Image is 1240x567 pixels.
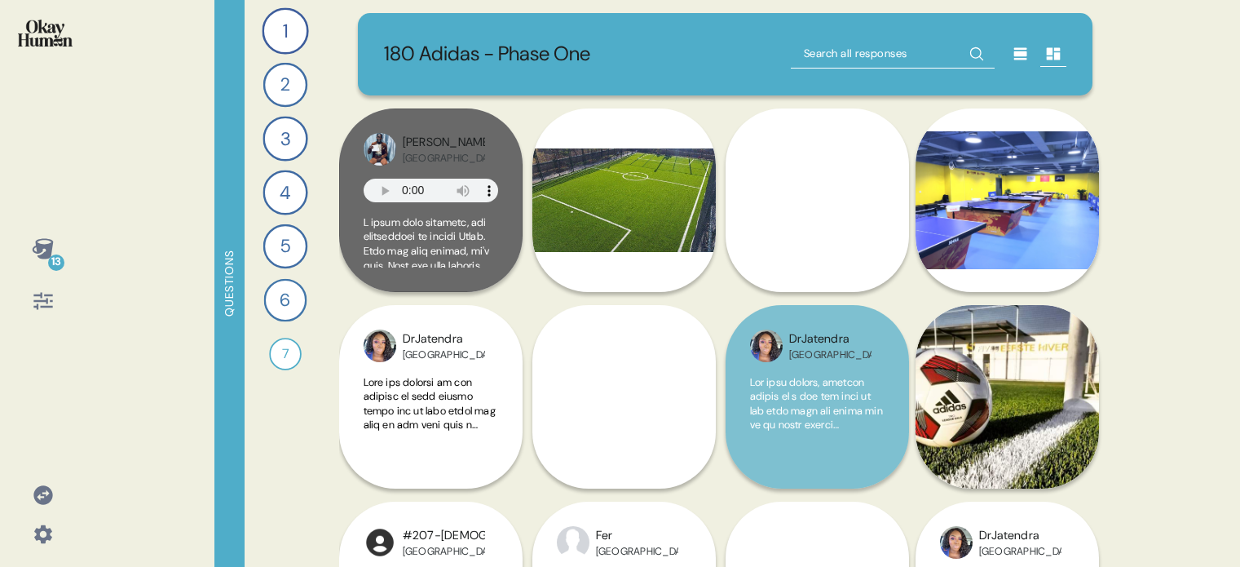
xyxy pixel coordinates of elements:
img: profilepic_8649432308470480.jpg [364,330,396,362]
img: profilepic_8451116051603654.jpg [557,526,589,559]
div: #207-[DEMOGRAPHIC_DATA] [403,527,485,545]
p: 180 Adidas - Phase One [384,39,590,69]
div: 3 [263,116,307,161]
img: profilepic_8649432308470480.jpg [940,526,973,559]
div: [PERSON_NAME] [403,134,485,152]
div: DrJatendra [403,330,485,348]
div: Fer [596,527,678,545]
div: [GEOGRAPHIC_DATA] [979,545,1061,558]
div: [GEOGRAPHIC_DATA] [403,348,485,361]
div: DrJatendra [979,527,1061,545]
div: 7 [269,338,302,370]
div: 1 [262,7,308,54]
div: [GEOGRAPHIC_DATA] [403,545,485,558]
div: DrJatendra [789,330,872,348]
div: 2 [263,63,307,107]
img: okayhuman.3b1b6348.png [18,20,73,47]
div: [GEOGRAPHIC_DATA] [403,152,485,165]
div: 13 [48,255,64,271]
div: 6 [263,279,307,322]
div: 4 [263,170,307,215]
img: profilepic_8649432308470480.jpg [750,330,783,362]
div: 5 [263,224,307,269]
div: [GEOGRAPHIC_DATA] [789,348,872,361]
img: l1ibTKarBSWXLOhlfT5LxFP+OttMJpPJZDKZTCbz9PgHEggSPYjZSwEAAAAASUVORK5CYII= [364,526,396,559]
input: Search all responses [791,39,995,69]
img: profilepic_9014590598580420.jpg [364,133,396,166]
div: [GEOGRAPHIC_DATA] [596,545,678,558]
